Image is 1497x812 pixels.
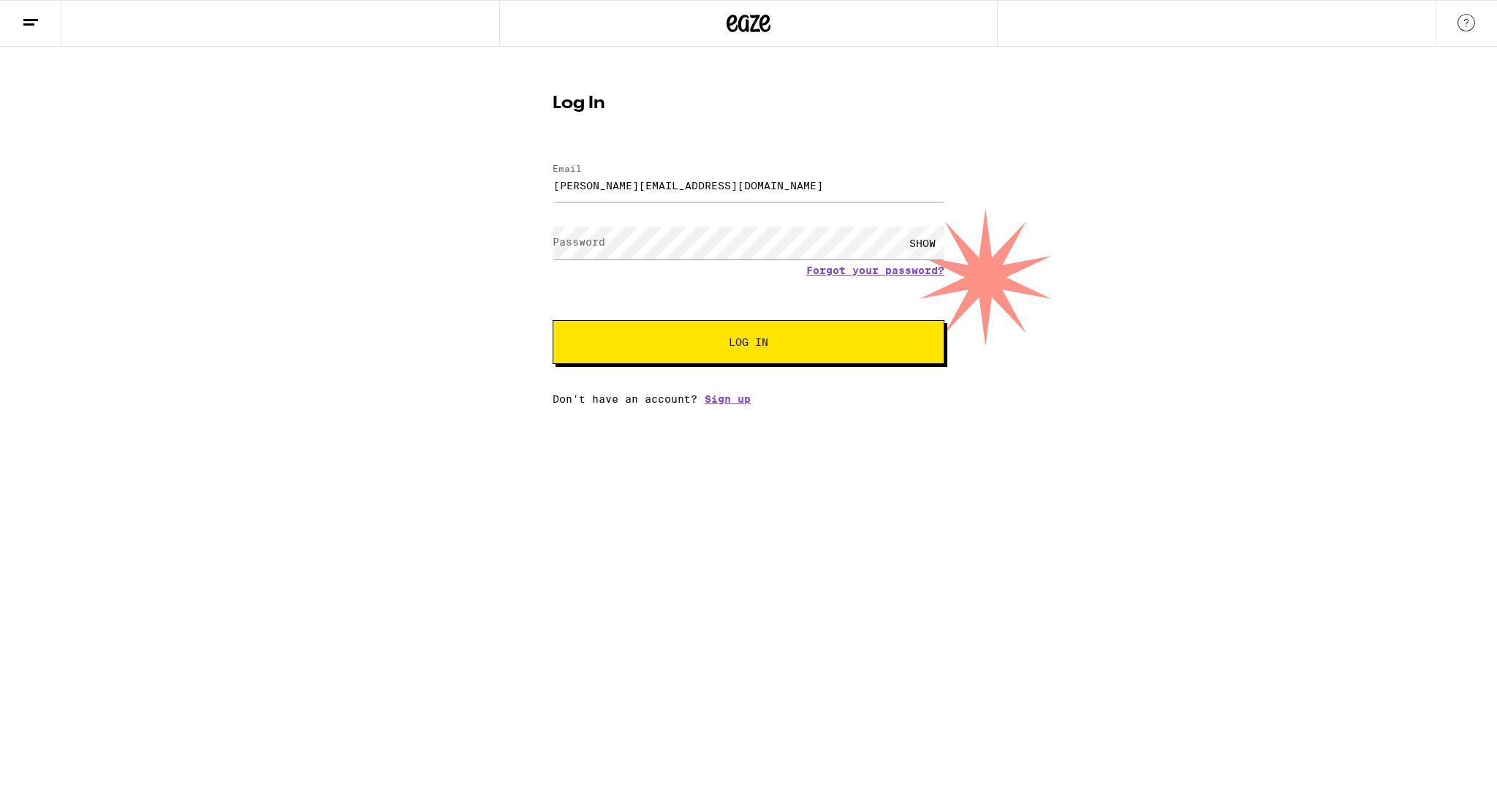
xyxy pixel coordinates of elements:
[553,164,582,173] label: Email
[553,236,605,248] label: Password
[553,320,944,364] button: Log In
[806,265,944,276] a: Forgot your password?
[729,337,768,347] span: Log In
[901,227,944,259] div: SHOW
[553,393,944,405] div: Don't have an account?
[553,169,944,202] input: Email
[9,10,105,22] span: Hi. Need any help?
[705,393,751,405] a: Sign up
[553,95,944,113] h1: Log In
